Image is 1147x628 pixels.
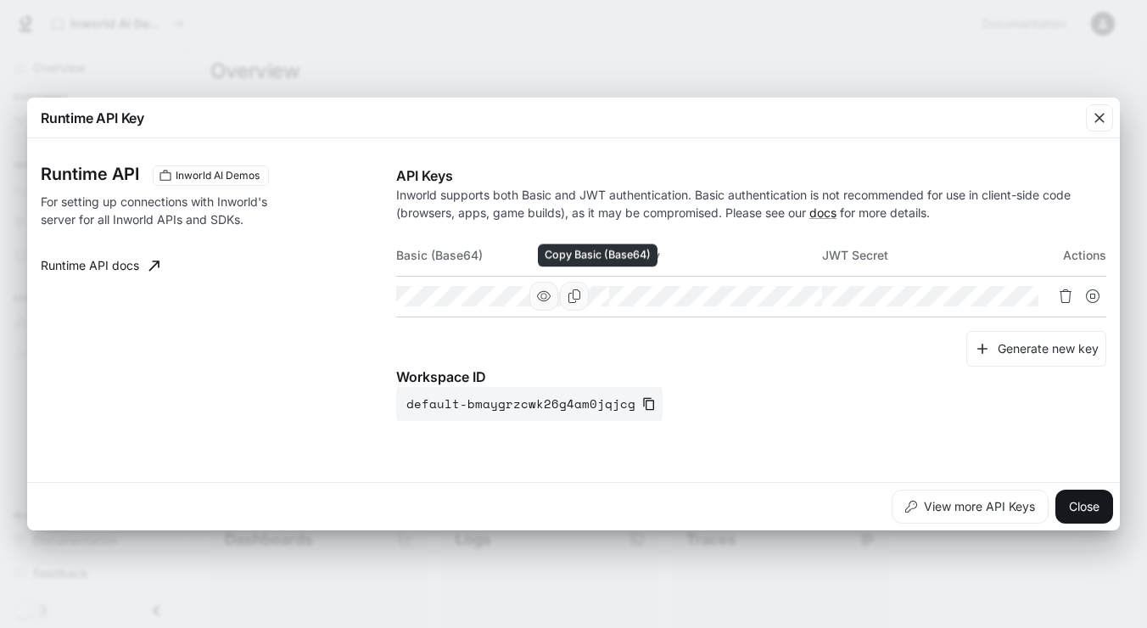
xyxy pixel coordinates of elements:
button: default-bmaygrzcwk26g4am0jqjcg [396,387,663,421]
a: docs [809,205,836,220]
button: Delete API key [1052,283,1079,310]
p: Workspace ID [396,367,1106,387]
span: Inworld AI Demos [169,168,266,183]
p: Inworld supports both Basic and JWT authentication. Basic authentication is not recommended for u... [396,186,1106,221]
th: JWT Secret [822,235,1035,276]
p: API Keys [396,165,1106,186]
p: For setting up connections with Inworld's server for all Inworld APIs and SDKs. [41,193,297,228]
button: Close [1055,490,1113,524]
button: Generate new key [966,331,1106,367]
th: Basic (Base64) [396,235,609,276]
th: Actions [1035,235,1106,276]
button: Suspend API key [1079,283,1106,310]
h3: Runtime API [41,165,139,182]
th: JWT Key [609,235,822,276]
p: Runtime API Key [41,108,144,128]
button: View more API Keys [892,490,1049,524]
a: Runtime API docs [34,249,166,283]
div: These keys will apply to your current workspace only [153,165,269,186]
div: Copy Basic (Base64) [538,244,657,267]
button: Copy Basic (Base64) [560,282,589,311]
